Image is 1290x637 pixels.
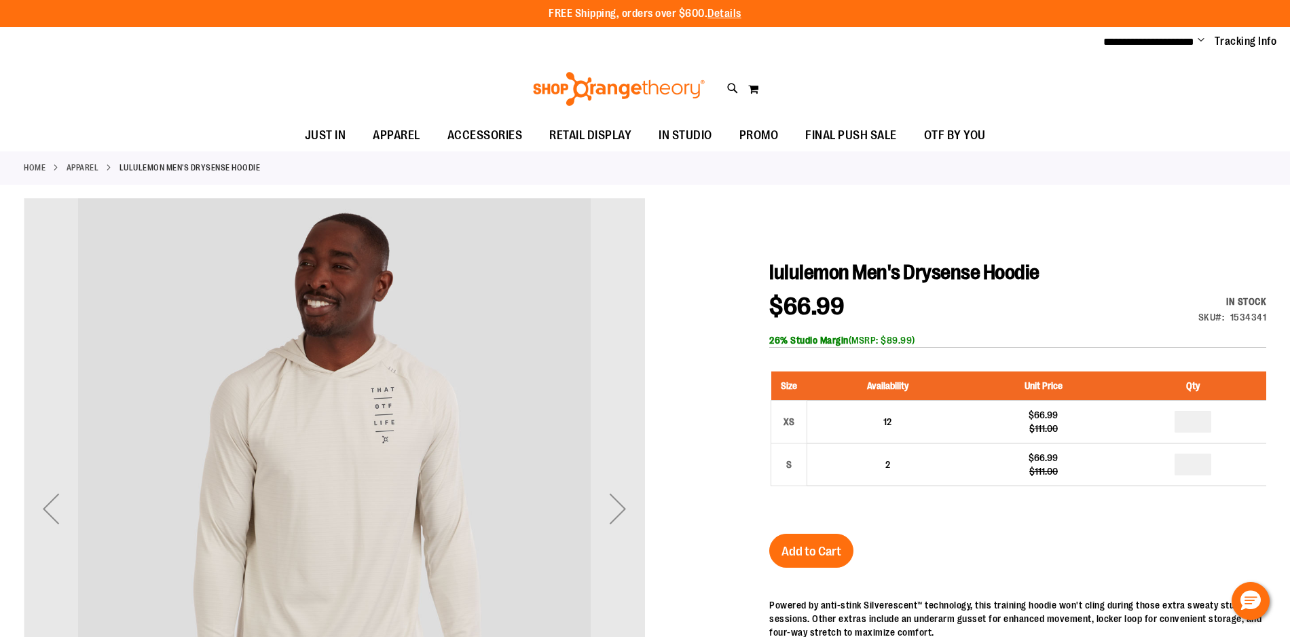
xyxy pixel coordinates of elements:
[1119,371,1266,401] th: Qty
[67,162,99,174] a: APPAREL
[707,7,741,20] a: Details
[1198,35,1204,48] button: Account menu
[305,120,346,151] span: JUST IN
[645,120,726,151] a: IN STUDIO
[726,120,792,151] a: PROMO
[792,120,910,151] a: FINAL PUSH SALE
[779,454,799,475] div: S
[531,72,707,106] img: Shop Orangetheory
[975,465,1113,478] div: $111.00
[975,451,1113,465] div: $66.99
[769,293,844,321] span: $66.99
[975,422,1113,435] div: $111.00
[536,120,645,151] a: RETAIL DISPLAY
[1198,312,1225,323] strong: SKU
[359,120,434,151] a: APPAREL
[659,120,712,151] span: IN STUDIO
[447,120,523,151] span: ACCESSORIES
[968,371,1120,401] th: Unit Price
[1230,310,1267,324] div: 1534341
[1215,34,1277,49] a: Tracking Info
[769,261,1039,284] span: lululemon Men's Drysense Hoodie
[119,162,261,174] strong: lululemon Men's Drysense Hoodie
[975,408,1113,422] div: $66.99
[24,162,45,174] a: Home
[739,120,779,151] span: PROMO
[1198,295,1267,308] div: Availability
[885,459,890,470] span: 2
[769,333,1266,347] div: (MSRP: $89.99)
[291,120,360,151] a: JUST IN
[434,120,536,151] a: ACCESSORIES
[769,335,849,346] b: 26% Studio Margin
[771,371,807,401] th: Size
[805,120,897,151] span: FINAL PUSH SALE
[769,534,853,568] button: Add to Cart
[781,544,841,559] span: Add to Cart
[807,371,968,401] th: Availability
[924,120,986,151] span: OTF BY YOU
[1232,582,1270,620] button: Hello, have a question? Let’s chat.
[373,120,420,151] span: APPAREL
[549,6,741,22] p: FREE Shipping, orders over $600.
[883,416,891,427] span: 12
[1198,295,1267,308] div: In stock
[549,120,631,151] span: RETAIL DISPLAY
[910,120,999,151] a: OTF BY YOU
[779,412,799,432] div: XS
